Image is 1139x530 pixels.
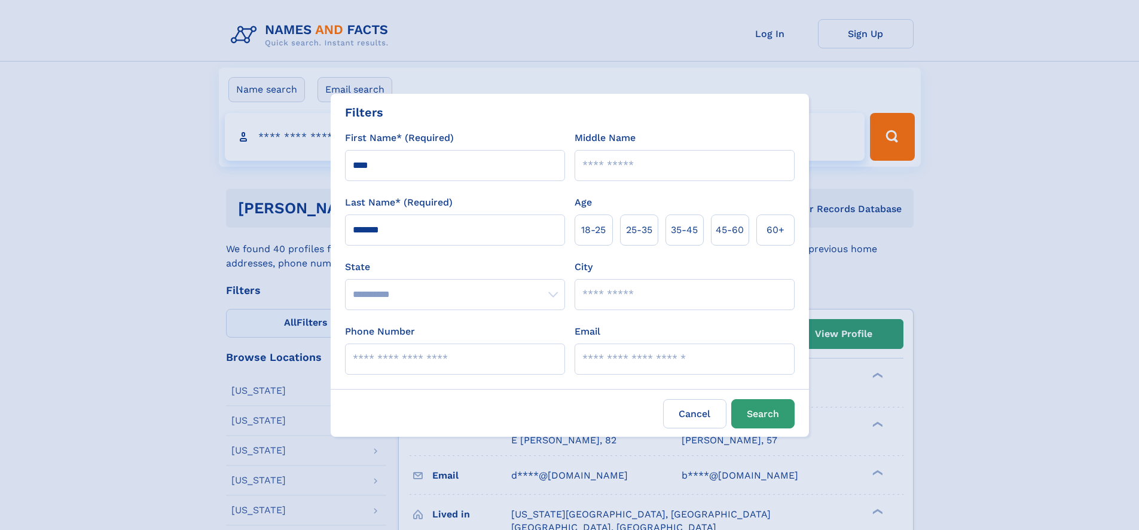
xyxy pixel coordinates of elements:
span: 25‑35 [626,223,652,237]
span: 35‑45 [671,223,698,237]
label: City [575,260,593,274]
label: Phone Number [345,324,415,339]
label: Email [575,324,600,339]
span: 45‑60 [716,223,744,237]
label: State [345,260,565,274]
label: Last Name* (Required) [345,195,453,210]
span: 60+ [767,223,784,237]
div: Filters [345,103,383,121]
label: Age [575,195,592,210]
label: Middle Name [575,131,636,145]
span: 18‑25 [581,223,606,237]
label: Cancel [663,399,726,428]
label: First Name* (Required) [345,131,454,145]
button: Search [731,399,795,428]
